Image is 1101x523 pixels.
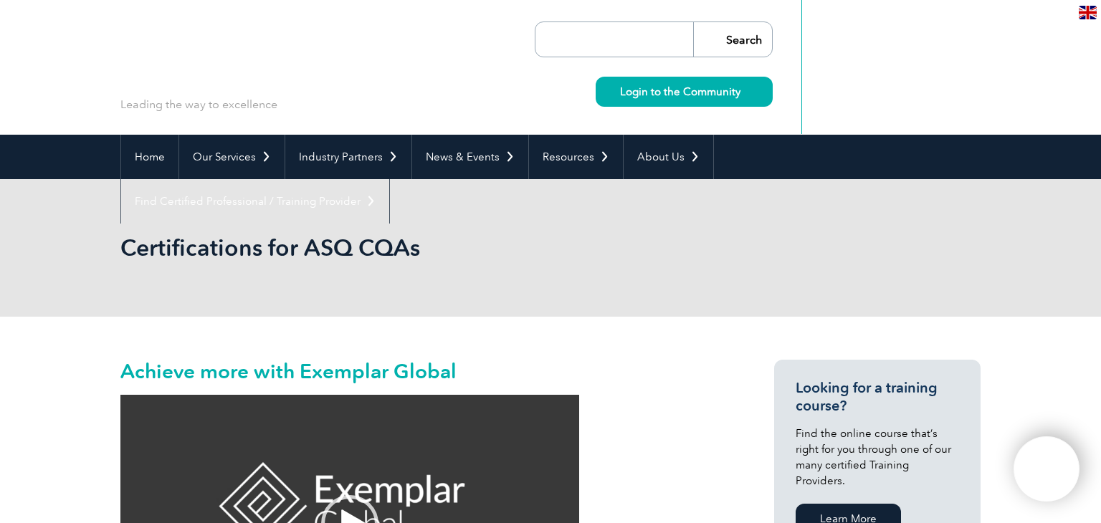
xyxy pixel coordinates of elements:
[120,360,723,383] h2: Achieve more with Exemplar Global
[412,135,528,179] a: News & Events
[529,135,623,179] a: Resources
[596,77,773,107] a: Login to the Community
[285,135,411,179] a: Industry Partners
[1079,6,1097,19] img: en
[796,379,959,415] h3: Looking for a training course?
[121,179,389,224] a: Find Certified Professional / Training Provider
[120,236,723,259] h2: Certifications for ASQ CQAs
[1029,451,1064,487] img: svg+xml;nitro-empty-id=ODY5OjExNg==-1;base64,PHN2ZyB2aWV3Qm94PSIwIDAgNDAwIDQwMCIgd2lkdGg9IjQwMCIg...
[121,135,178,179] a: Home
[740,87,748,95] img: svg+xml;nitro-empty-id=MzU0OjIyMw==-1;base64,PHN2ZyB2aWV3Qm94PSIwIDAgMTEgMTEiIHdpZHRoPSIxMSIgaGVp...
[796,426,959,489] p: Find the online course that’s right for you through one of our many certified Training Providers.
[120,97,277,112] p: Leading the way to excellence
[693,22,772,57] input: Search
[624,135,713,179] a: About Us
[179,135,285,179] a: Our Services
